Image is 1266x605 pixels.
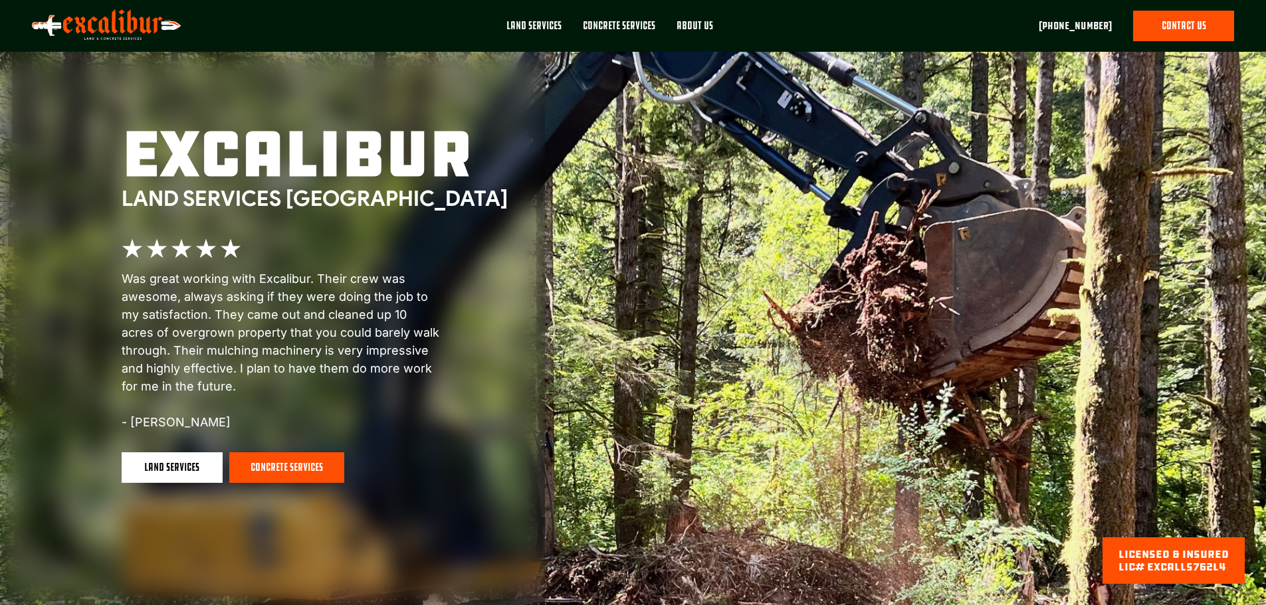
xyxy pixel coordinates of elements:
a: About Us [666,11,724,52]
a: concrete services [229,452,344,483]
a: [PHONE_NUMBER] [1039,18,1112,34]
a: contact us [1133,11,1234,41]
div: licensed & Insured lic# EXCALLS762L4 [1118,548,1229,573]
p: Was great working with Excalibur. Their crew was awesome, always asking if they were doing the jo... [122,270,441,431]
a: land services [122,452,223,483]
div: About Us [677,19,713,33]
div: Land Services [GEOGRAPHIC_DATA] [122,186,508,211]
h1: excalibur [122,122,508,186]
